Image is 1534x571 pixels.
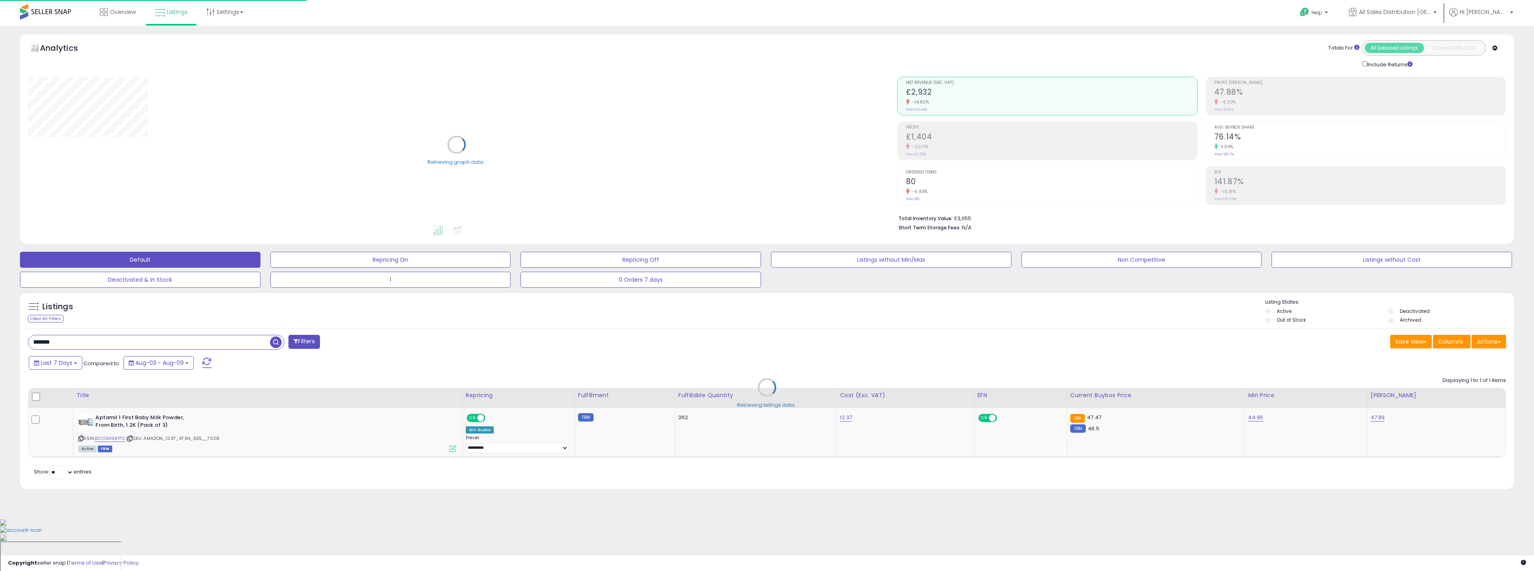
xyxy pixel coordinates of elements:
small: -20.17% [910,144,929,150]
h2: 76.14% [1214,132,1506,143]
span: Ordered Items [906,170,1197,175]
small: Prev: £3,442 [906,107,927,112]
small: -15.18% [1218,189,1236,195]
button: Repricing Off [521,252,761,268]
small: Prev: 68.17% [1214,152,1234,157]
span: Profit [906,125,1197,130]
h2: 80 [906,177,1197,188]
button: Deactivated & In Stock [20,272,260,288]
i: Get Help [1300,7,1309,17]
div: Totals For [1328,44,1359,52]
small: Prev: £1,759 [906,152,926,157]
h2: £1,404 [906,132,1197,143]
button: 1 [270,272,511,288]
small: -6.30% [1218,99,1236,105]
span: All Sales Distribution [GEOGRAPHIC_DATA] [1359,8,1431,16]
h2: 141.87% [1214,177,1506,188]
b: Total Inventory Value: [898,215,953,222]
small: -5.88% [910,189,928,195]
a: Help [1294,1,1336,26]
button: All Selected Listings [1365,43,1424,53]
button: Listings With Cost [1424,43,1483,53]
h5: Analytics [40,42,93,56]
span: Net Revenue (Exc. VAT) [906,81,1197,85]
button: 0 Orders 7 days [521,272,761,288]
span: Overview [110,8,136,16]
li: £3,055 [898,213,1500,223]
div: Retrieving listings data.. [737,401,797,408]
button: Listings without Cost [1272,252,1512,268]
a: Hi [PERSON_NAME] [1449,8,1513,26]
small: -14.82% [910,99,929,105]
button: Repricing On [270,252,511,268]
span: Help [1311,9,1322,16]
span: Profit [PERSON_NAME] [1214,81,1506,85]
h2: £2,932 [906,88,1197,98]
small: Prev: 167.26% [1214,197,1236,201]
h2: 47.88% [1214,88,1506,98]
span: Hi [PERSON_NAME] [1460,8,1508,16]
span: ROI [1214,170,1506,175]
small: 11.69% [1218,144,1234,150]
span: Listings [167,8,188,16]
div: Retrieving graph data.. [427,158,486,165]
span: Avg. Buybox Share [1214,125,1506,130]
small: Prev: 51.10% [1214,107,1234,112]
button: Non Competitive [1021,252,1262,268]
span: N/A [962,224,972,231]
b: Short Term Storage Fees: [898,224,961,231]
div: Include Returns [1356,60,1422,69]
small: Prev: 85 [906,197,919,201]
button: Listings without Min/Max [771,252,1011,268]
button: Default [20,252,260,268]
